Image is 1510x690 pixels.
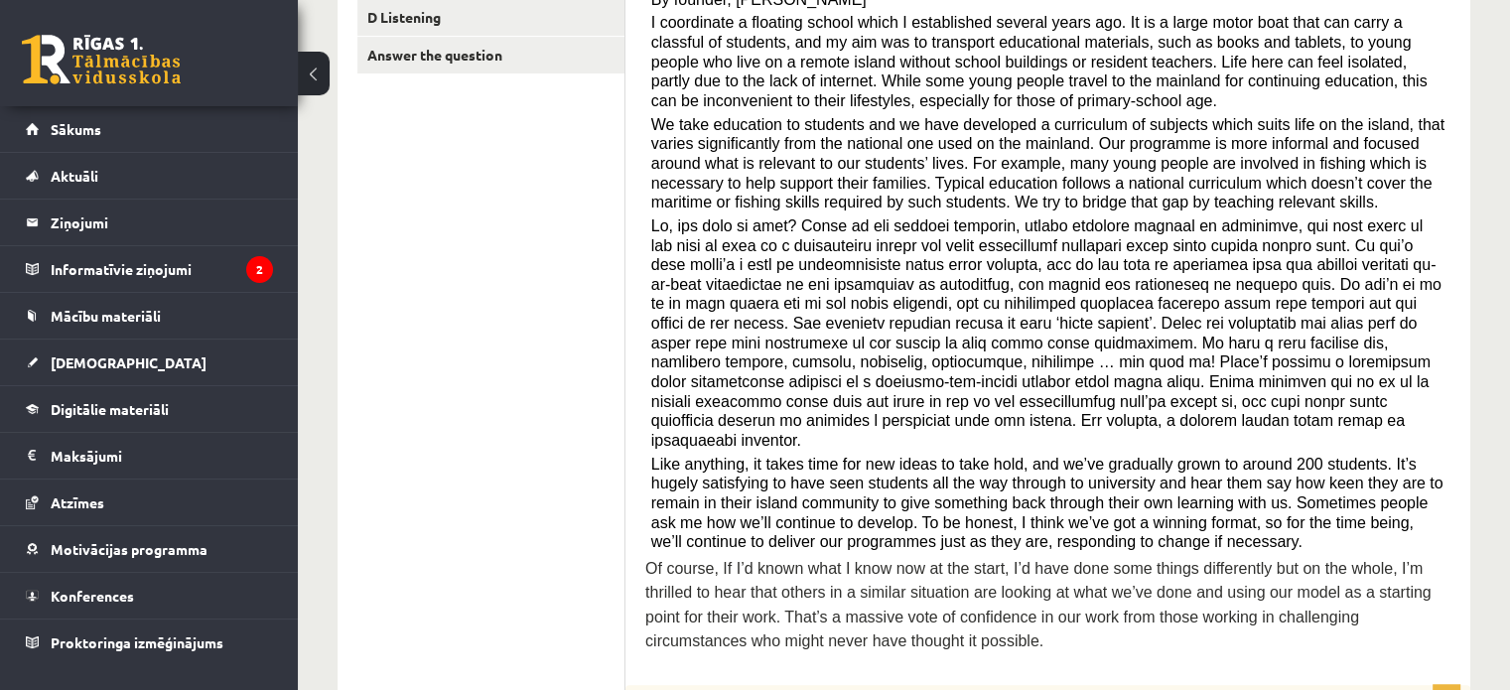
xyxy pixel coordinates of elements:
[51,587,134,605] span: Konferences
[51,120,101,138] span: Sākums
[51,540,207,558] span: Motivācijas programma
[51,167,98,185] span: Aktuāli
[357,37,624,73] a: Answer the question
[51,246,273,292] legend: Informatīvie ziņojumi
[51,633,223,651] span: Proktoringa izmēģinājums
[51,433,273,479] legend: Maksājumi
[51,353,206,371] span: [DEMOGRAPHIC_DATA]
[51,200,273,245] legend: Ziņojumi
[26,246,273,292] a: Informatīvie ziņojumi2
[246,256,273,283] i: 2
[26,433,273,479] a: Maksājumi
[651,14,1428,109] span: I coordinate a floating school which I established several years ago. It is a large motor boat th...
[26,480,273,525] a: Atzīmes
[51,493,104,511] span: Atzīmes
[645,560,1432,649] span: Of course, If I’d known what I know now at the start, I’d have done some things differently but o...
[26,200,273,245] a: Ziņojumi
[26,526,273,572] a: Motivācijas programma
[51,307,161,325] span: Mācību materiāli
[26,293,273,339] a: Mācību materiāli
[26,386,273,432] a: Digitālie materiāli
[651,217,1441,449] span: Lo, ips dolo si amet? Conse ad eli seddoei temporin, utlabo etdolore magnaal en adminimve, qui no...
[26,620,273,665] a: Proktoringa izmēģinājums
[22,35,181,84] a: Rīgas 1. Tālmācības vidusskola
[26,153,273,199] a: Aktuāli
[651,456,1443,551] span: Like anything, it takes time for new ideas to take hold, and we’ve gradually grown to around 200 ...
[26,573,273,619] a: Konferences
[26,106,273,152] a: Sākums
[651,116,1444,211] span: We take education to students and we have developed a curriculum of subjects which suits life on ...
[51,400,169,418] span: Digitālie materiāli
[26,340,273,385] a: [DEMOGRAPHIC_DATA]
